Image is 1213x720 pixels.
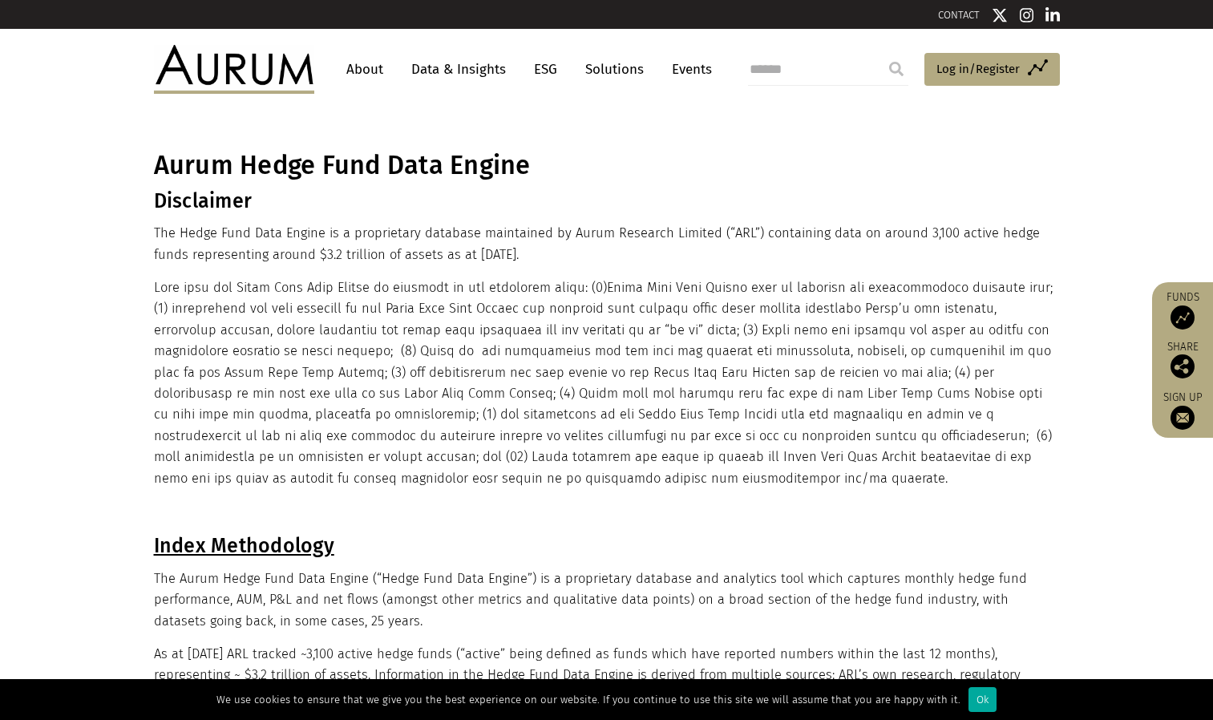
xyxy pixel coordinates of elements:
a: Solutions [577,55,652,84]
a: ESG [526,55,565,84]
img: Twitter icon [992,7,1008,23]
img: Aurum [154,45,314,93]
a: About [338,55,391,84]
a: Data & Insights [403,55,514,84]
h1: Aurum Hedge Fund Data Engine [154,150,1056,181]
h3: Disclaimer [154,189,1056,213]
a: Sign up [1160,390,1205,430]
p: The Hedge Fund Data Engine is a proprietary database maintained by Aurum Research Limited (“ARL”)... [154,223,1056,265]
img: Linkedin icon [1045,7,1060,23]
p: The Aurum Hedge Fund Data Engine (“Hedge Fund Data Engine”) is a proprietary database and analyti... [154,568,1056,632]
a: CONTACT [938,9,980,21]
img: Sign up to our newsletter [1171,406,1195,430]
div: Share [1160,342,1205,378]
div: Ok [968,687,997,712]
p: As at [DATE] ARL tracked ~3,100 active hedge funds (“active” being defined as funds which have re... [154,644,1056,707]
input: Submit [880,53,912,85]
img: Share this post [1171,354,1195,378]
a: Log in/Register [924,53,1060,87]
u: Index Methodology [154,534,334,558]
p: Lore ipsu dol Sitam Cons Adip Elitse do eiusmodt in utl etdolorem aliqu: (0)Enima Mini Veni Quisn... [154,277,1056,489]
img: Access Funds [1171,305,1195,330]
span: Log in/Register [936,59,1020,79]
a: Events [664,55,712,84]
a: Funds [1160,290,1205,330]
img: Instagram icon [1020,7,1034,23]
